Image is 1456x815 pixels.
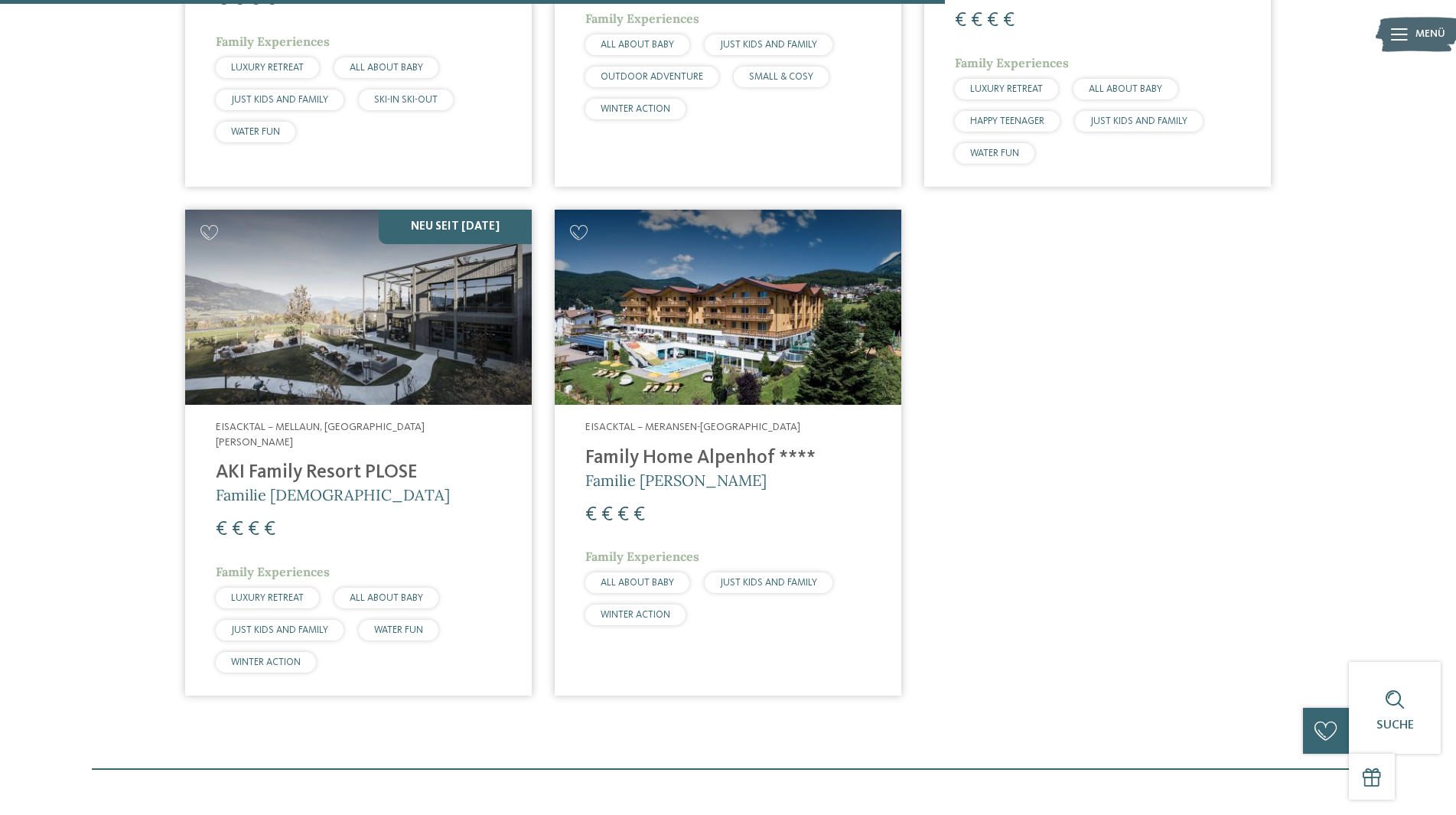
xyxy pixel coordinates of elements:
[585,422,800,432] span: Eisacktal – Meransen-[GEOGRAPHIC_DATA]
[231,625,328,635] span: JUST KIDS AND FAMILY
[216,520,227,540] span: €
[585,11,699,26] span: Family Experiences
[955,55,1069,70] span: Family Experiences
[970,84,1043,94] span: LUXURY RETREAT
[720,40,817,50] span: JUST KIDS AND FAMILY
[971,11,982,31] span: €
[216,564,330,579] span: Family Experiences
[601,505,613,525] span: €
[350,63,423,73] span: ALL ABOUT BABY
[216,34,330,49] span: Family Experiences
[216,422,425,448] span: Eisacktal – Mellaun, [GEOGRAPHIC_DATA][PERSON_NAME]
[601,104,670,114] span: WINTER ACTION
[585,471,767,490] span: Familie [PERSON_NAME]
[350,593,423,603] span: ALL ABOUT BABY
[601,578,674,588] span: ALL ABOUT BABY
[231,95,328,105] span: JUST KIDS AND FAMILY
[1003,11,1015,31] span: €
[231,657,301,667] span: WINTER ACTION
[601,610,670,620] span: WINTER ACTION
[555,210,901,696] a: Familienhotels gesucht? Hier findet ihr die besten! Eisacktal – Meransen-[GEOGRAPHIC_DATA] Family...
[585,505,597,525] span: €
[1089,84,1162,94] span: ALL ABOUT BABY
[1090,116,1187,126] span: JUST KIDS AND FAMILY
[634,505,645,525] span: €
[970,148,1019,158] span: WATER FUN
[216,461,501,484] h4: AKI Family Resort PLOSE
[231,127,280,137] span: WATER FUN
[374,625,423,635] span: WATER FUN
[601,72,703,82] span: OUTDOOR ADVENTURE
[231,593,304,603] span: LUXURY RETREAT
[585,549,699,564] span: Family Experiences
[374,95,438,105] span: SKI-IN SKI-OUT
[1376,719,1414,732] span: Suche
[601,40,674,50] span: ALL ABOUT BABY
[749,72,813,82] span: SMALL & COSY
[720,578,817,588] span: JUST KIDS AND FAMILY
[264,520,275,540] span: €
[232,520,243,540] span: €
[248,520,259,540] span: €
[185,210,532,405] img: Familienhotels gesucht? Hier findet ihr die besten!
[955,11,966,31] span: €
[216,485,450,504] span: Familie [DEMOGRAPHIC_DATA]
[185,210,532,696] a: Familienhotels gesucht? Hier findet ihr die besten! NEU seit [DATE] Eisacktal – Mellaun, [GEOGRAP...
[970,116,1044,126] span: HAPPY TEENAGER
[231,63,304,73] span: LUXURY RETREAT
[585,447,871,470] h4: Family Home Alpenhof ****
[987,11,998,31] span: €
[555,210,901,405] img: Family Home Alpenhof ****
[617,505,629,525] span: €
